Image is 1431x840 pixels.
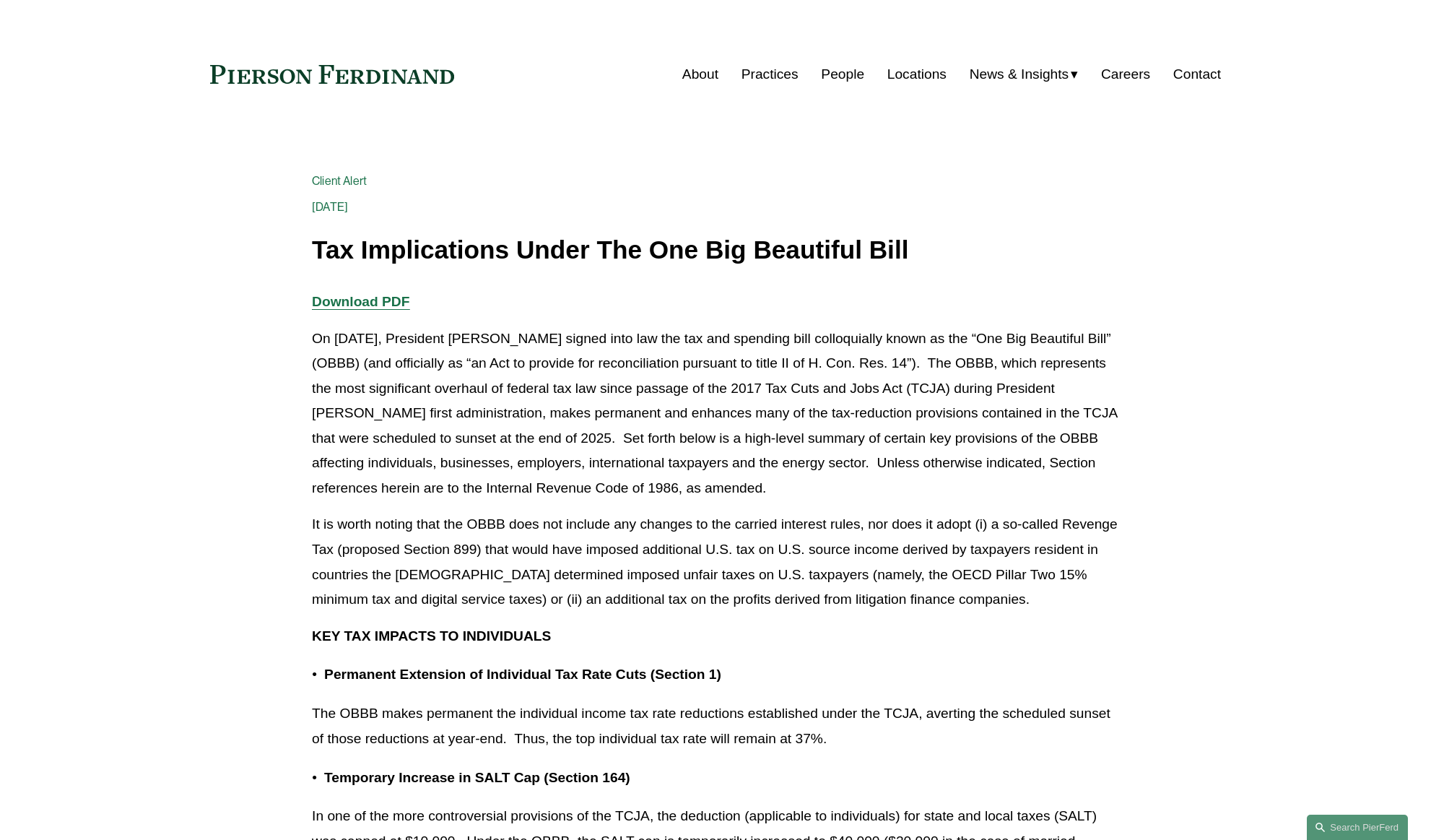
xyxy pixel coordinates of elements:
a: Locations [887,61,947,88]
a: Contact [1173,61,1221,88]
p: On [DATE], President [PERSON_NAME] signed into law the tax and spending bill colloquially known a... [312,326,1119,501]
strong: KEY TAX IMPACTS TO INDIVIDUALS [312,628,551,644]
a: Practices [741,61,799,88]
a: Download PDF [312,294,409,309]
a: Careers [1101,61,1150,88]
a: Client Alert [312,174,367,188]
p: The OBBB makes permanent the individual income tax rate reductions established under the TCJA, av... [312,701,1119,751]
strong: Permanent Extension of Individual Tax Rate Cuts (Section 1) [324,667,721,682]
p: It is worth noting that the OBBB does not include any changes to the carried interest rules, nor ... [312,512,1119,612]
h1: Tax Implications Under The One Big Beautiful Bill [312,236,1119,264]
strong: Temporary Increase in SALT Cap (Section 164) [324,770,630,785]
a: folder dropdown [970,61,1079,88]
a: Search this site [1307,815,1408,840]
a: About [682,61,718,88]
a: People [821,61,864,88]
span: [DATE] [312,200,348,214]
span: News & Insights [970,62,1069,87]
